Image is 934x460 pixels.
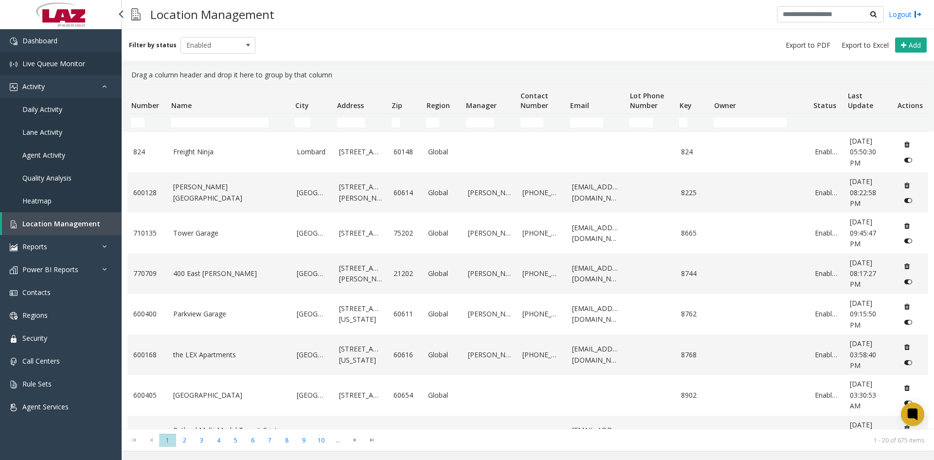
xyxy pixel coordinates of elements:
[133,228,162,239] a: 710135
[572,263,620,285] a: [EMAIL_ADDRESS][DOMAIN_NAME]
[899,218,915,234] button: Delete
[428,390,456,401] a: Global
[22,82,45,91] span: Activity
[22,311,48,320] span: Regions
[572,425,620,447] a: [EMAIL_ADDRESS][DOMAIN_NAME]
[210,434,227,447] span: Page 4
[680,101,692,110] span: Key
[329,434,346,447] span: Page 11
[427,101,450,110] span: Region
[173,147,286,157] a: Freight Ninja
[133,147,162,157] a: 824
[388,114,422,131] td: Zip Filter
[815,350,838,360] a: Enabled
[22,265,78,274] span: Power BI Reports
[22,173,72,183] span: Quality Analysis
[899,193,917,208] button: Disable
[131,101,159,110] span: Number
[815,268,838,279] a: Enabled
[850,379,876,410] span: [DATE] 03:30:53 AM
[173,350,286,360] a: the LEX Apartments
[572,344,620,366] a: [EMAIL_ADDRESS][DOMAIN_NAME]
[899,233,917,249] button: Disable
[570,101,589,110] span: Email
[681,390,704,401] a: 8902
[297,228,327,239] a: [GEOGRAPHIC_DATA]
[127,114,167,131] td: Number Filter
[462,114,517,131] td: Manager Filter
[466,118,494,128] input: Manager Filter
[159,434,176,447] span: Page 1
[297,268,327,279] a: [GEOGRAPHIC_DATA]
[22,333,47,343] span: Security
[295,101,309,110] span: City
[894,85,928,114] th: Actions
[394,147,416,157] a: 60148
[850,298,888,331] a: [DATE] 09:15:50 PM
[22,150,65,160] span: Agent Activity
[386,436,924,444] kendo-pager-info: 1 - 20 of 675 items
[815,187,838,198] a: Enabled
[681,268,704,279] a: 8744
[468,228,511,239] a: [PERSON_NAME]
[899,314,917,330] button: Disable
[809,114,844,131] td: Status Filter
[566,114,626,131] td: Email Filter
[815,309,838,319] a: Enabled
[339,390,382,401] a: [STREET_ADDRESS]
[167,114,291,131] td: Name Filter
[392,118,400,128] input: Zip Filter
[850,136,888,168] a: [DATE] 05:50:30 PM
[131,118,144,128] input: Number Filter
[339,344,382,366] a: [STREET_ADDRESS][US_STATE]
[848,91,873,110] span: Last Update
[899,299,915,314] button: Delete
[261,434,278,447] span: Page 7
[22,59,85,68] span: Live Queue Monitor
[468,187,511,198] a: [PERSON_NAME]
[394,309,416,319] a: 60611
[173,390,286,401] a: [GEOGRAPHIC_DATA]
[468,268,511,279] a: [PERSON_NAME]
[244,434,261,447] span: Page 6
[714,118,786,128] input: Owner Filter
[133,309,162,319] a: 600400
[899,258,915,274] button: Delete
[629,118,652,128] input: Lot Phone Number Filter
[297,390,327,401] a: [GEOGRAPHIC_DATA]
[842,40,889,50] span: Export to Excel
[339,263,382,285] a: [STREET_ADDRESS][PERSON_NAME]
[844,114,894,131] td: Last Update Filter
[133,268,162,279] a: 770709
[339,228,382,239] a: [STREET_ADDRESS]
[899,152,917,168] button: Disable
[909,40,921,50] span: Add
[173,309,286,319] a: Parkview Garage
[815,390,838,401] a: Enabled
[297,147,327,157] a: Lombard
[681,187,704,198] a: 8225
[675,114,710,131] td: Key Filter
[679,118,687,128] input: Key Filter
[850,298,876,330] span: [DATE] 09:15:50 PM
[394,187,416,198] a: 60614
[815,228,838,239] a: Enabled
[681,309,704,319] a: 8762
[181,37,240,53] span: Enabled
[522,228,560,239] a: [PHONE_NUMBER]
[394,268,416,279] a: 21202
[22,402,69,411] span: Agent Services
[809,85,844,114] th: Status
[339,303,382,325] a: [STREET_ADDRESS][US_STATE]
[295,434,312,447] span: Page 9
[570,118,603,128] input: Email Filter
[133,187,162,198] a: 600128
[850,258,876,289] span: [DATE] 08:17:27 PM
[10,266,18,274] img: 'icon'
[131,2,141,26] img: pageIcon
[850,339,876,370] span: [DATE] 03:58:40 PM
[428,309,456,319] a: Global
[899,421,915,436] button: Delete
[850,217,876,248] span: [DATE] 09:45:47 PM
[346,433,363,447] span: Go to the next page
